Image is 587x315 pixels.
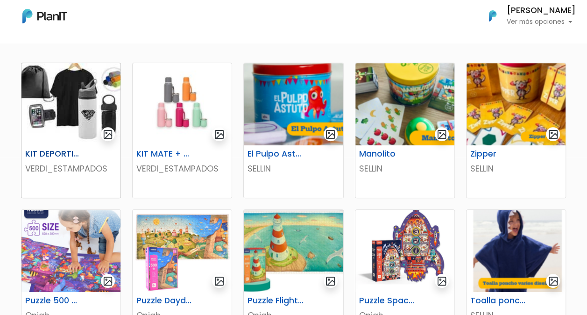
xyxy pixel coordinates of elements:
img: gallery-light [103,129,113,140]
h6: KIT DEPORTIVO [20,149,88,159]
h6: KIT MATE + TERMO [131,149,199,159]
img: thumb_Captura_de_pantalla_2025-07-29_101456.png [244,63,343,145]
a: gallery-light Zipper SELLIN [466,63,566,198]
h6: Puzzle Flight to the horizon [242,296,311,306]
p: VERDI_ESTAMPADOS [136,163,228,175]
h6: [PERSON_NAME] [507,7,576,15]
img: thumb_image__64_.png [355,210,454,292]
h6: Toalla poncho varios diseños [465,296,533,306]
img: PlanIt Logo [482,6,503,26]
div: ¿Necesitás ayuda? [48,9,134,27]
img: gallery-light [103,276,113,286]
h6: Puzzle Daydreamer [131,296,199,306]
p: VERDI_ESTAMPADOS [25,163,117,175]
img: gallery-light [548,276,559,286]
p: SELLIN [248,163,339,175]
img: gallery-light [437,276,447,286]
img: gallery-light [325,276,336,286]
img: gallery-light [214,276,225,286]
img: thumb_image__59_.png [244,210,343,292]
img: gallery-light [325,129,336,140]
a: gallery-light KIT MATE + TERMO VERDI_ESTAMPADOS [132,63,232,198]
img: gallery-light [437,129,447,140]
a: gallery-light KIT DEPORTIVO VERDI_ESTAMPADOS [21,63,121,198]
img: gallery-light [214,129,225,140]
img: gallery-light [548,129,559,140]
h6: Puzzle Space Rocket [354,296,422,306]
img: thumb_2000___2000-Photoroom_-_2025-07-02T103351.963.jpg [133,63,232,145]
h6: Puzzle 500 piezas [20,296,88,306]
img: PlanIt Logo [22,9,67,23]
a: gallery-light Manolito SELLIN [355,63,455,198]
img: thumb_Captura_de_pantalla_2025-07-29_105257.png [467,63,566,145]
h6: Manolito [354,149,422,159]
p: SELLIN [359,163,451,175]
img: thumb_Captura_de_pantalla_2025-07-29_104833.png [355,63,454,145]
img: thumb_image__53_.png [21,210,120,292]
img: thumb_WhatsApp_Image_2025-05-26_at_09.52.07.jpeg [21,63,120,145]
h6: Zipper [465,149,533,159]
p: SELLIN [470,163,562,175]
p: Ver más opciones [507,19,576,25]
a: gallery-light El Pulpo Astuto SELLIN [243,63,343,198]
img: thumb_Captura_de_pantalla_2025-08-04_104830.png [467,210,566,292]
button: PlanIt Logo [PERSON_NAME] Ver más opciones [477,4,576,28]
img: thumb_image__55_.png [133,210,232,292]
h6: El Pulpo Astuto [242,149,311,159]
